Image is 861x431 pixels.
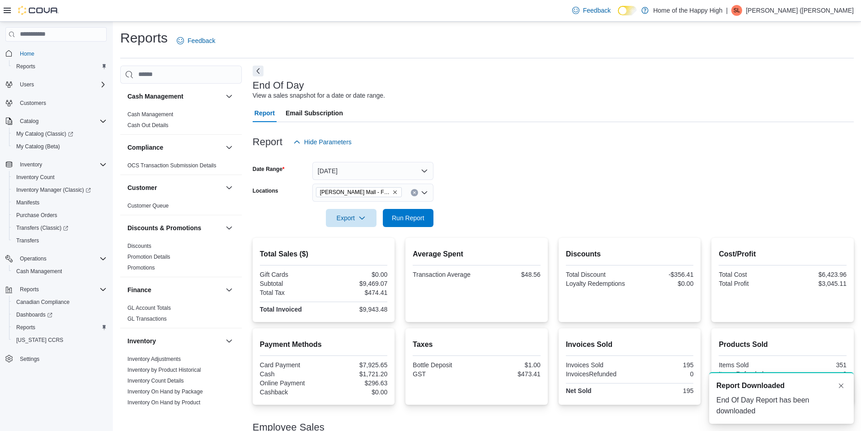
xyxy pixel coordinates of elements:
a: Cash Out Details [127,122,169,128]
span: Purchase Orders [13,210,107,221]
span: Stettler - Stettler Mall - Fire & Flower [316,187,402,197]
button: Cash Management [127,92,222,101]
h2: Invoices Sold [566,339,694,350]
span: Report [254,104,275,122]
div: Invoices Sold [566,361,628,369]
span: Users [16,79,107,90]
span: Transfers (Classic) [13,223,107,233]
button: Inventory [2,158,110,171]
a: Inventory Manager (Classic) [13,185,94,195]
div: $1.00 [479,361,541,369]
button: Manifests [9,196,110,209]
button: Discounts & Promotions [127,223,222,232]
h2: Taxes [413,339,541,350]
button: Cash Management [224,91,235,102]
a: Transfers [13,235,42,246]
span: Inventory Manager (Classic) [16,186,91,194]
span: GL Account Totals [127,304,171,312]
span: Dashboards [13,309,107,320]
div: 195 [631,387,693,394]
span: [US_STATE] CCRS [16,336,63,344]
button: Operations [2,252,110,265]
span: Inventory [20,161,42,168]
div: $0.00 [631,280,693,287]
h3: Discounts & Promotions [127,223,201,232]
h3: Customer [127,183,157,192]
span: Customers [16,97,107,109]
span: Manifests [16,199,39,206]
input: Dark Mode [618,6,637,15]
span: Feedback [188,36,215,45]
span: Reports [13,61,107,72]
div: $9,943.48 [325,306,387,313]
span: Manifests [13,197,107,208]
button: Inventory Count [9,171,110,184]
span: Cash Management [16,268,62,275]
a: Reports [13,61,39,72]
h2: Discounts [566,249,694,260]
button: Run Report [383,209,433,227]
div: Compliance [120,160,242,175]
a: Dashboards [9,308,110,321]
button: Finance [127,285,222,294]
span: Inventory Count Details [127,377,184,384]
span: Transfers [16,237,39,244]
div: InvoicesRefunded [566,370,628,378]
button: Clear input [411,189,418,196]
button: Reports [9,321,110,334]
a: Inventory Count [13,172,58,183]
div: Items Sold [719,361,781,369]
button: Catalog [2,115,110,128]
label: Date Range [253,166,285,173]
span: Cash Management [13,266,107,277]
span: Feedback [583,6,611,15]
span: My Catalog (Classic) [13,128,107,139]
strong: Total Invoiced [260,306,302,313]
span: Reports [16,284,107,295]
span: Customers [20,99,46,107]
button: Next [253,66,263,76]
a: [US_STATE] CCRS [13,335,67,346]
div: Sean (Lucas) Wilton [731,5,742,16]
button: Customer [224,182,235,193]
a: GL Account Totals [127,305,171,311]
span: Customer Queue [127,202,169,209]
a: Home [16,48,38,59]
h3: Compliance [127,143,163,152]
a: Transfers (Classic) [13,223,72,233]
a: Inventory Adjustments [127,356,181,362]
div: Bottle Deposit [413,361,475,369]
button: Users [2,78,110,91]
span: Inventory by Product Historical [127,366,201,374]
span: Run Report [392,213,424,223]
span: Reports [16,324,35,331]
span: Cash Out Details [127,122,169,129]
img: Cova [18,6,59,15]
span: Inventory On Hand by Product [127,399,200,406]
a: Customer Queue [127,203,169,209]
h1: Reports [120,29,168,47]
span: Hide Parameters [304,137,352,147]
div: 351 [785,361,847,369]
a: My Catalog (Beta) [13,141,64,152]
span: Export [331,209,371,227]
a: Inventory Manager (Classic) [9,184,110,196]
span: Operations [20,255,47,262]
a: Reports [13,322,39,333]
span: Catalog [20,118,38,125]
label: Locations [253,187,278,194]
button: Customer [127,183,222,192]
button: Users [16,79,38,90]
div: Cashback [260,388,322,396]
div: $0.00 [325,271,387,278]
div: $296.63 [325,379,387,387]
a: Promotion Details [127,254,170,260]
span: Reports [20,286,39,293]
a: Feedback [569,1,614,19]
p: Home of the Happy High [653,5,722,16]
button: Finance [224,284,235,295]
div: Cash [260,370,322,378]
span: Report Downloaded [716,380,785,391]
div: Gift Cards [260,271,322,278]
